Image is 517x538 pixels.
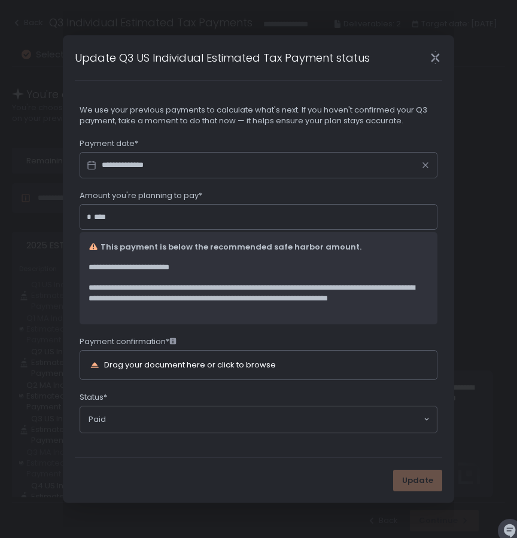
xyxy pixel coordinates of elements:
div: Drag your document here or click to browse [104,361,276,369]
div: Close [416,51,454,65]
h1: Update Q3 US Individual Estimated Tax Payment status [75,50,370,66]
span: This payment is below the recommended safe harbor amount. [101,242,361,253]
span: We use your previous payments to calculate what's next. If you haven't confirmed your Q3 payment,... [80,105,437,126]
span: Status* [80,392,107,403]
span: Amount you're planning to pay* [80,190,202,201]
div: Search for option [80,406,437,433]
input: Search for option [106,414,422,425]
span: Payment date* [80,138,138,149]
span: Paid [89,414,106,425]
input: Datepicker input [80,152,437,178]
span: Payment confirmation* [80,336,177,347]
